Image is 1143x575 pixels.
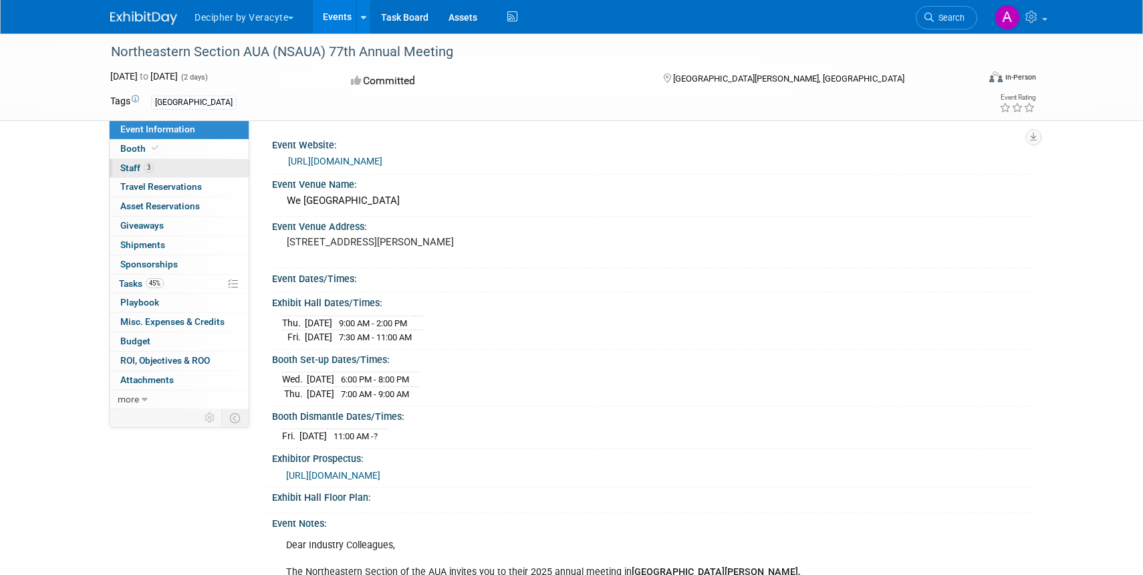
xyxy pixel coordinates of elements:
span: 45% [146,278,164,288]
span: Sponsorships [120,259,178,269]
div: Committed [347,70,642,93]
a: more [110,390,249,409]
div: Event Website: [272,135,1033,152]
a: Travel Reservations [110,178,249,197]
td: [DATE] [307,372,334,387]
a: Tasks45% [110,275,249,294]
span: 11:00 AM - [334,431,378,441]
a: [URL][DOMAIN_NAME] [288,156,382,166]
span: 6:00 PM - 8:00 PM [341,374,409,384]
div: Event Format [898,70,1036,90]
span: 7:00 AM - 9:00 AM [341,389,409,399]
td: Fri. [282,429,299,443]
a: Search [916,6,977,29]
span: Booth [120,143,161,154]
td: [DATE] [299,429,327,443]
a: Sponsorships [110,255,249,274]
span: 3 [144,162,154,172]
span: Tasks [119,278,164,289]
div: Exhibit Hall Floor Plan: [272,487,1033,504]
a: Misc. Expenses & Credits [110,313,249,332]
div: In-Person [1005,72,1036,82]
img: Amy Wahba [995,5,1020,30]
div: We [GEOGRAPHIC_DATA] [282,191,1023,211]
div: Event Rating [999,94,1035,101]
td: [DATE] [305,316,332,330]
span: to [138,71,150,82]
a: Shipments [110,236,249,255]
span: Playbook [120,297,159,308]
td: [DATE] [307,387,334,401]
img: Format-Inperson.png [989,72,1003,82]
td: Thu. [282,387,307,401]
a: Attachments [110,371,249,390]
a: Event Information [110,120,249,139]
div: Event Venue Name: [272,175,1033,191]
span: ROI, Objectives & ROO [120,355,210,366]
span: 9:00 AM - 2:00 PM [339,318,407,328]
img: ExhibitDay [110,11,177,25]
td: Thu. [282,316,305,330]
div: Exhibitor Prospectus: [272,449,1033,465]
div: Event Notes: [272,513,1033,530]
td: Fri. [282,330,305,344]
span: Staff [120,162,154,173]
span: Asset Reservations [120,201,200,211]
span: Search [934,13,965,23]
div: Event Dates/Times: [272,269,1033,285]
a: Booth [110,140,249,158]
span: Budget [120,336,150,346]
span: Event Information [120,124,195,134]
span: [GEOGRAPHIC_DATA][PERSON_NAME], [GEOGRAPHIC_DATA] [673,74,904,84]
div: Event Venue Address: [272,217,1033,233]
td: Wed. [282,372,307,387]
span: 7:30 AM - 11:00 AM [339,332,412,342]
td: Tags [110,94,139,110]
div: [GEOGRAPHIC_DATA] [151,96,237,110]
a: ROI, Objectives & ROO [110,352,249,370]
i: Booth reservation complete [152,144,158,152]
a: Playbook [110,294,249,312]
span: ? [374,431,378,441]
a: Giveaways [110,217,249,235]
span: Misc. Expenses & Credits [120,316,225,327]
div: Exhibit Hall Dates/Times: [272,293,1033,310]
span: Attachments [120,374,174,385]
div: Booth Dismantle Dates/Times: [272,407,1033,423]
td: Toggle Event Tabs [222,409,249,427]
a: [URL][DOMAIN_NAME] [286,470,380,481]
a: Asset Reservations [110,197,249,216]
span: Giveaways [120,220,164,231]
td: [DATE] [305,330,332,344]
div: Booth Set-up Dates/Times: [272,350,1033,366]
a: Staff3 [110,159,249,178]
td: Personalize Event Tab Strip [199,409,222,427]
span: more [118,394,139,405]
span: [DATE] [DATE] [110,71,178,82]
span: (2 days) [180,73,208,82]
span: Travel Reservations [120,181,202,192]
span: Shipments [120,239,165,250]
a: Budget [110,332,249,351]
pre: [STREET_ADDRESS][PERSON_NAME] [287,236,574,248]
div: Northeastern Section AUA (NSAUA) 77th Annual Meeting [106,40,957,64]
